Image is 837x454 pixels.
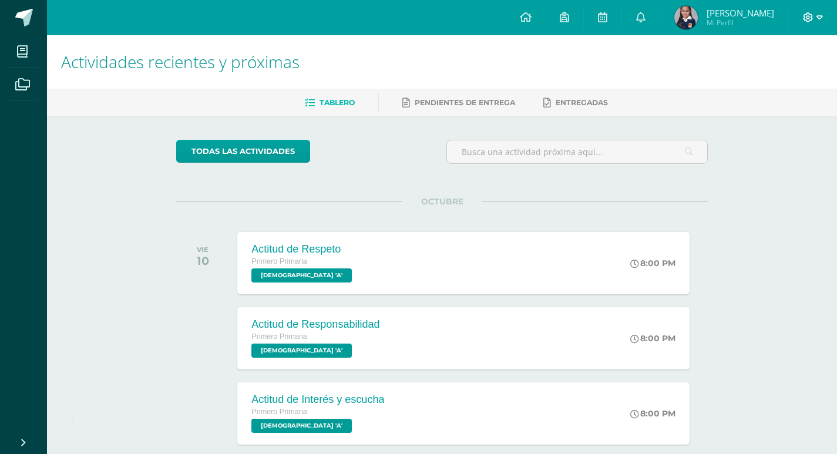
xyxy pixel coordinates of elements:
[251,257,307,265] span: Primero Primaria
[630,408,675,419] div: 8:00 PM
[251,318,379,331] div: Actitud de Responsabilidad
[197,254,209,268] div: 10
[707,18,774,28] span: Mi Perfil
[402,196,482,207] span: OCTUBRE
[251,394,384,406] div: Actitud de Interés y escucha
[447,140,707,163] input: Busca una actividad próxima aquí...
[320,98,355,107] span: Tablero
[251,344,352,358] span: Evangelización 'A'
[61,51,300,73] span: Actividades recientes y próximas
[674,6,698,29] img: 48ebd2372139c62fc91f3db64f279f84.png
[251,332,307,341] span: Primero Primaria
[630,258,675,268] div: 8:00 PM
[305,93,355,112] a: Tablero
[197,246,209,254] div: VIE
[251,419,352,433] span: Evangelización 'A'
[176,140,310,163] a: todas las Actividades
[402,93,515,112] a: Pendientes de entrega
[251,243,355,255] div: Actitud de Respeto
[415,98,515,107] span: Pendientes de entrega
[630,333,675,344] div: 8:00 PM
[707,7,774,19] span: [PERSON_NAME]
[251,268,352,283] span: Evangelización 'A'
[556,98,608,107] span: Entregadas
[543,93,608,112] a: Entregadas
